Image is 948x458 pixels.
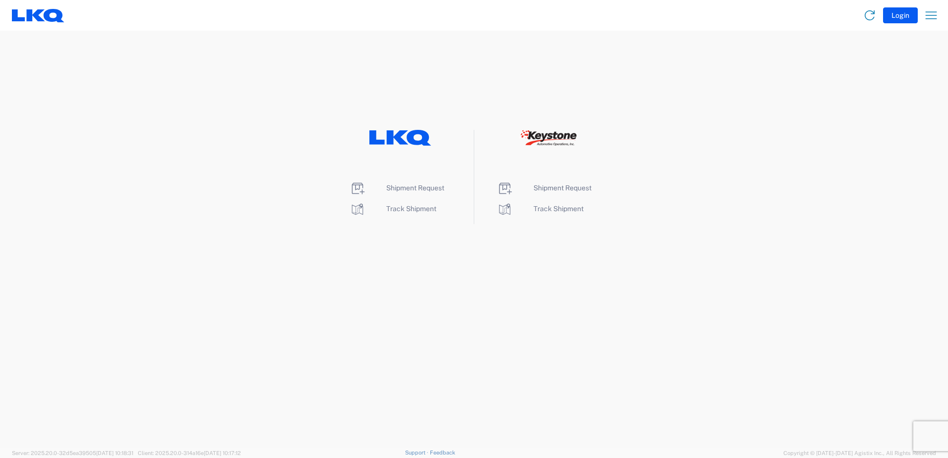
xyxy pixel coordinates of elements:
span: [DATE] 10:17:12 [204,450,241,456]
span: Shipment Request [386,184,444,192]
a: Shipment Request [497,184,592,192]
a: Support [405,450,430,456]
span: Shipment Request [533,184,592,192]
span: Server: 2025.20.0-32d5ea39505 [12,450,133,456]
span: Track Shipment [386,205,436,213]
span: Copyright © [DATE]-[DATE] Agistix Inc., All Rights Reserved [783,449,936,458]
a: Track Shipment [350,205,436,213]
span: [DATE] 10:18:31 [96,450,133,456]
span: Client: 2025.20.0-314a16e [138,450,241,456]
button: Login [883,7,918,23]
a: Feedback [430,450,455,456]
a: Track Shipment [497,205,584,213]
span: Track Shipment [533,205,584,213]
a: Shipment Request [350,184,444,192]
